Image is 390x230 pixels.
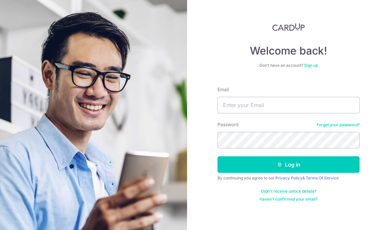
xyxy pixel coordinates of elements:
div: By continuing you agree to our & [217,175,360,181]
a: Haven't confirmed your email? [259,197,318,202]
a: Sign up [304,63,318,68]
button: Log in [217,156,360,173]
input: Enter your Email [217,97,360,113]
a: Didn't receive unlock details? [261,189,316,194]
a: Privacy Policy [275,175,302,180]
label: Password [217,121,239,128]
h4: Welcome back! [217,44,360,57]
a: Forgot your password? [317,122,360,128]
img: CardUp Logo [272,23,305,31]
label: Email [217,86,229,93]
a: Terms Of Service [306,175,339,180]
div: Don’t have an account? [217,63,360,68]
